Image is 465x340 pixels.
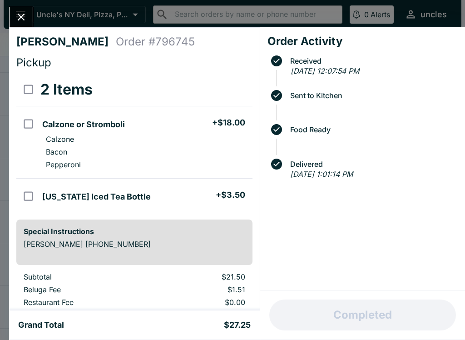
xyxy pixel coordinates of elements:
[24,285,143,294] p: Beluga Fee
[16,35,116,49] h4: [PERSON_NAME]
[116,35,195,49] h4: Order # 796745
[42,119,125,130] h5: Calzone or Stromboli
[10,7,33,27] button: Close
[286,91,458,100] span: Sent to Kitchen
[24,272,143,281] p: Subtotal
[290,170,353,179] em: [DATE] 1:01:14 PM
[286,125,458,134] span: Food Ready
[16,56,51,69] span: Pickup
[158,272,245,281] p: $21.50
[267,35,458,48] h4: Order Activity
[212,117,245,128] h5: + $18.00
[286,160,458,168] span: Delivered
[46,135,74,144] p: Calzone
[158,285,245,294] p: $1.51
[18,320,64,330] h5: Grand Total
[216,190,245,200] h5: + $3.50
[286,57,458,65] span: Received
[16,272,252,336] table: orders table
[24,298,143,307] p: Restaurant Fee
[40,80,93,99] h3: 2 Items
[46,160,81,169] p: Pepperoni
[16,73,252,212] table: orders table
[224,320,251,330] h5: $27.25
[24,227,245,236] h6: Special Instructions
[158,298,245,307] p: $0.00
[24,240,245,249] p: [PERSON_NAME] [PHONE_NUMBER]
[46,147,67,156] p: Bacon
[291,66,359,75] em: [DATE] 12:07:54 PM
[42,191,151,202] h5: [US_STATE] Iced Tea Bottle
